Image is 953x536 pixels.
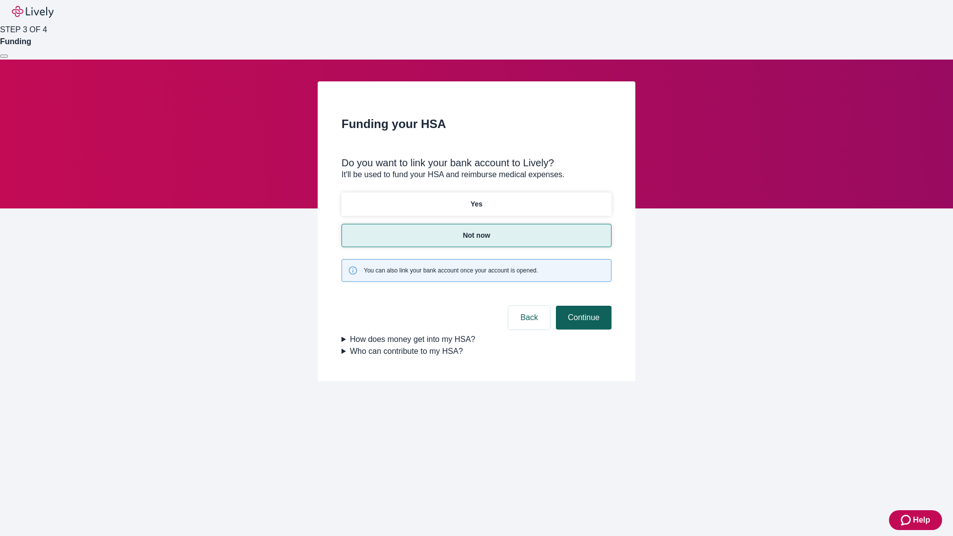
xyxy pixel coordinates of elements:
p: It'll be used to fund your HSA and reimburse medical expenses. [341,169,612,181]
p: Not now [463,230,490,241]
summary: Who can contribute to my HSA? [341,345,612,357]
span: You can also link your bank account once your account is opened. [364,266,538,275]
button: Zendesk support iconHelp [889,510,942,530]
button: Yes [341,193,612,216]
button: Continue [556,306,612,330]
img: Lively [12,6,54,18]
button: Not now [341,224,612,247]
h2: Funding your HSA [341,115,612,133]
summary: How does money get into my HSA? [341,334,612,345]
button: Back [508,306,550,330]
span: Help [913,514,930,526]
p: Yes [471,199,482,209]
div: Do you want to link your bank account to Lively? [341,157,612,169]
svg: Zendesk support icon [901,514,913,526]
